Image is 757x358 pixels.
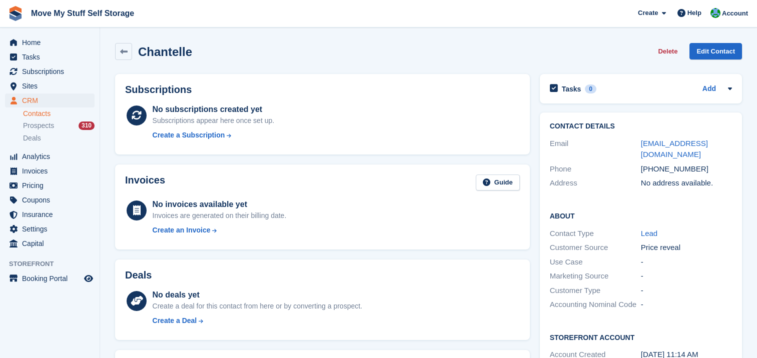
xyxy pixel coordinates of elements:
a: menu [5,35,95,49]
div: - [641,299,732,310]
h2: Contact Details [550,122,732,130]
div: Create a deal for this contact from here or by converting a prospect. [153,301,362,311]
a: menu [5,207,95,221]
h2: Deals [125,269,152,281]
img: Dan [710,8,720,18]
span: Booking Portal [22,271,82,285]
div: - [641,256,732,268]
div: Subscriptions appear here once set up. [153,115,275,126]
a: menu [5,164,95,178]
h2: Tasks [562,84,581,93]
span: Tasks [22,50,82,64]
a: Create a Deal [153,315,362,326]
div: Invoices are generated on their billing date. [153,210,287,221]
h2: Subscriptions [125,84,520,95]
a: menu [5,193,95,207]
a: menu [5,236,95,250]
a: menu [5,79,95,93]
a: menu [5,149,95,163]
div: Contact Type [550,228,641,239]
div: Customer Source [550,242,641,253]
span: Home [22,35,82,49]
span: Help [687,8,701,18]
div: No deals yet [153,289,362,301]
span: Subscriptions [22,64,82,78]
span: Create [638,8,658,18]
a: Create a Subscription [153,130,275,140]
span: Settings [22,222,82,236]
a: menu [5,222,95,236]
div: Customer Type [550,285,641,296]
button: Delete [654,43,681,59]
h2: Invoices [125,174,165,191]
span: Storefront [9,259,100,269]
div: Accounting Nominal Code [550,299,641,310]
h2: Storefront Account [550,332,732,342]
span: Capital [22,236,82,250]
a: Add [702,83,716,95]
h2: About [550,210,732,220]
a: [EMAIL_ADDRESS][DOMAIN_NAME] [641,139,708,159]
div: 0 [585,84,596,93]
span: Deals [23,133,41,143]
span: Analytics [22,149,82,163]
span: Account [722,8,748,18]
span: Insurance [22,207,82,221]
div: [PHONE_NUMBER] [641,163,732,175]
a: Deals [23,133,95,143]
a: Create an Invoice [153,225,287,235]
span: Sites [22,79,82,93]
a: menu [5,178,95,192]
a: menu [5,64,95,78]
a: Prospects 310 [23,120,95,131]
div: No address available. [641,177,732,189]
h2: Chantelle [138,45,192,58]
a: menu [5,93,95,107]
div: No invoices available yet [153,198,287,210]
a: Edit Contact [689,43,742,59]
span: Pricing [22,178,82,192]
div: No subscriptions created yet [153,103,275,115]
span: Prospects [23,121,54,130]
a: Contacts [23,109,95,118]
div: 310 [79,121,95,130]
img: stora-icon-8386f47178a22dfd0bd8f6a31ec36ba5ce8667c1dd55bd0f319d3a0aa187defe.svg [8,6,23,21]
a: Preview store [83,272,95,284]
a: menu [5,271,95,285]
div: Email [550,138,641,160]
div: - [641,285,732,296]
div: Create a Deal [153,315,197,326]
div: Phone [550,163,641,175]
a: Lead [641,229,657,237]
div: Price reveal [641,242,732,253]
span: Invoices [22,164,82,178]
span: Coupons [22,193,82,207]
span: CRM [22,93,82,107]
a: Move My Stuff Self Storage [27,5,138,21]
div: Create an Invoice [153,225,211,235]
a: menu [5,50,95,64]
div: - [641,270,732,282]
div: Marketing Source [550,270,641,282]
div: Create a Subscription [153,130,225,140]
div: Address [550,177,641,189]
div: Use Case [550,256,641,268]
a: Guide [476,174,520,191]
